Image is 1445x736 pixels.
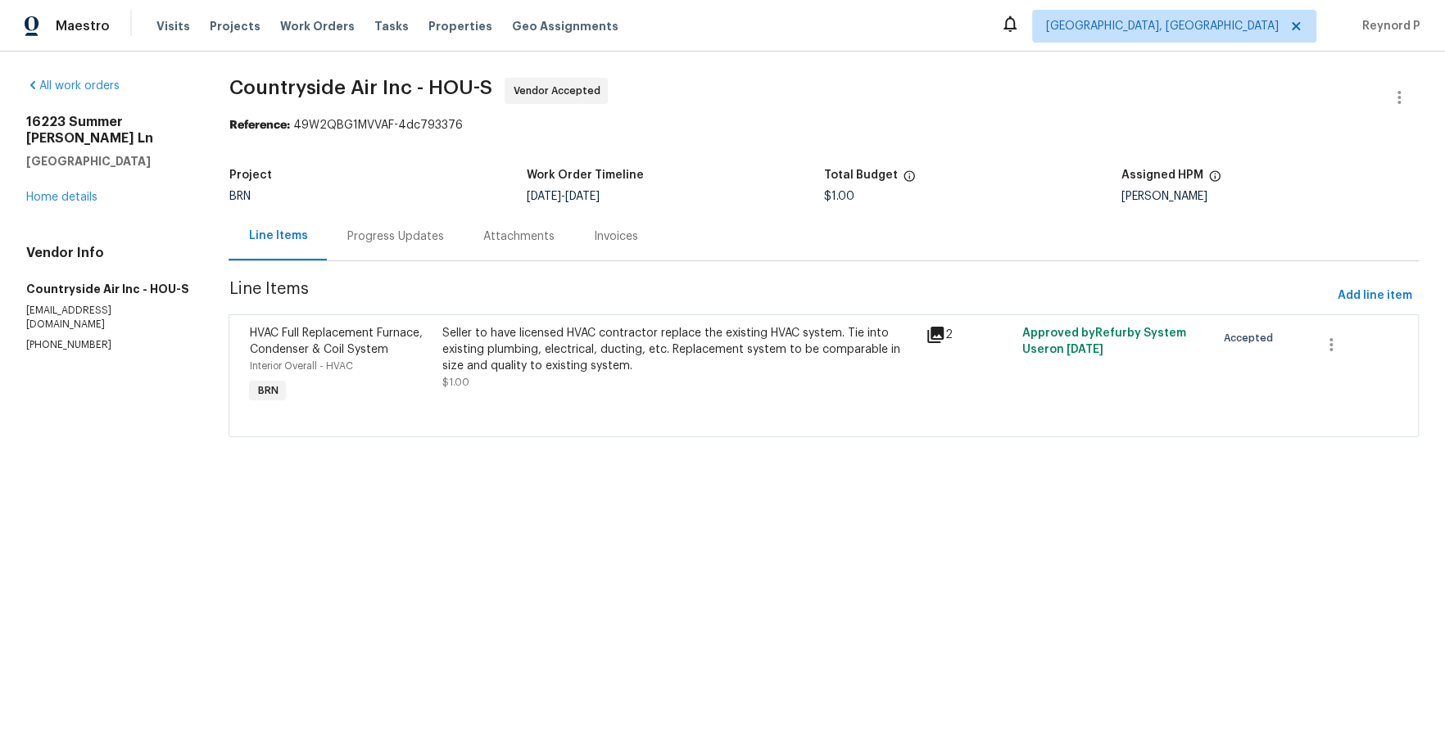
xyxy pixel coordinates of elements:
span: - [527,191,600,202]
h2: 16223 Summer [PERSON_NAME] Ln [26,114,189,147]
span: Visits [156,18,190,34]
span: [DATE] [565,191,600,202]
h5: Assigned HPM [1121,169,1203,181]
span: Reynord P [1356,18,1420,34]
div: Attachments [482,228,554,245]
span: The hpm assigned to this work order. [1208,169,1221,191]
span: $1.00 [442,377,469,387]
span: [DATE] [527,191,561,202]
div: Line Items [248,228,307,244]
span: BRN [229,191,250,202]
a: All work orders [26,80,120,92]
b: Reference: [229,120,289,131]
span: Accepted [1223,330,1279,346]
span: Line Items [229,281,1331,311]
h5: Countryside Air Inc - HOU-S [26,281,189,297]
div: Invoices [593,228,637,245]
div: 2 [926,325,1012,345]
p: [PHONE_NUMBER] [26,338,189,352]
div: Progress Updates [347,228,443,245]
span: Geo Assignments [512,18,618,34]
span: Work Orders [280,18,355,34]
h5: Total Budget [824,169,898,181]
span: [DATE] [1066,344,1103,355]
span: Maestro [56,18,110,34]
button: Add line item [1331,281,1419,311]
span: Add line item [1338,286,1412,306]
span: Interior Overall - HVAC [249,361,352,371]
span: Tasks [374,20,409,32]
span: Projects [210,18,260,34]
span: The total cost of line items that have been proposed by Opendoor. This sum includes line items th... [903,169,916,191]
h5: [GEOGRAPHIC_DATA] [26,153,189,169]
span: BRN [251,382,284,399]
span: Vendor Accepted [513,83,606,99]
span: [GEOGRAPHIC_DATA], [GEOGRAPHIC_DATA] [1046,18,1279,34]
a: Home details [26,192,97,203]
div: [PERSON_NAME] [1121,191,1419,202]
span: HVAC Full Replacement Furnace, Condenser & Coil System [249,327,422,355]
h5: Project [229,169,271,181]
span: Countryside Air Inc - HOU-S [229,78,491,97]
p: [EMAIL_ADDRESS][DOMAIN_NAME] [26,304,189,332]
h5: Work Order Timeline [527,169,644,181]
div: Seller to have licensed HVAC contractor replace the existing HVAC system. Tie into existing plumb... [442,325,915,374]
span: $1.00 [824,191,854,202]
span: Properties [428,18,492,34]
span: Approved by Refurby System User on [1021,327,1185,355]
div: 49W2QBG1MVVAF-4dc793376 [229,117,1419,133]
h4: Vendor Info [26,245,189,261]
